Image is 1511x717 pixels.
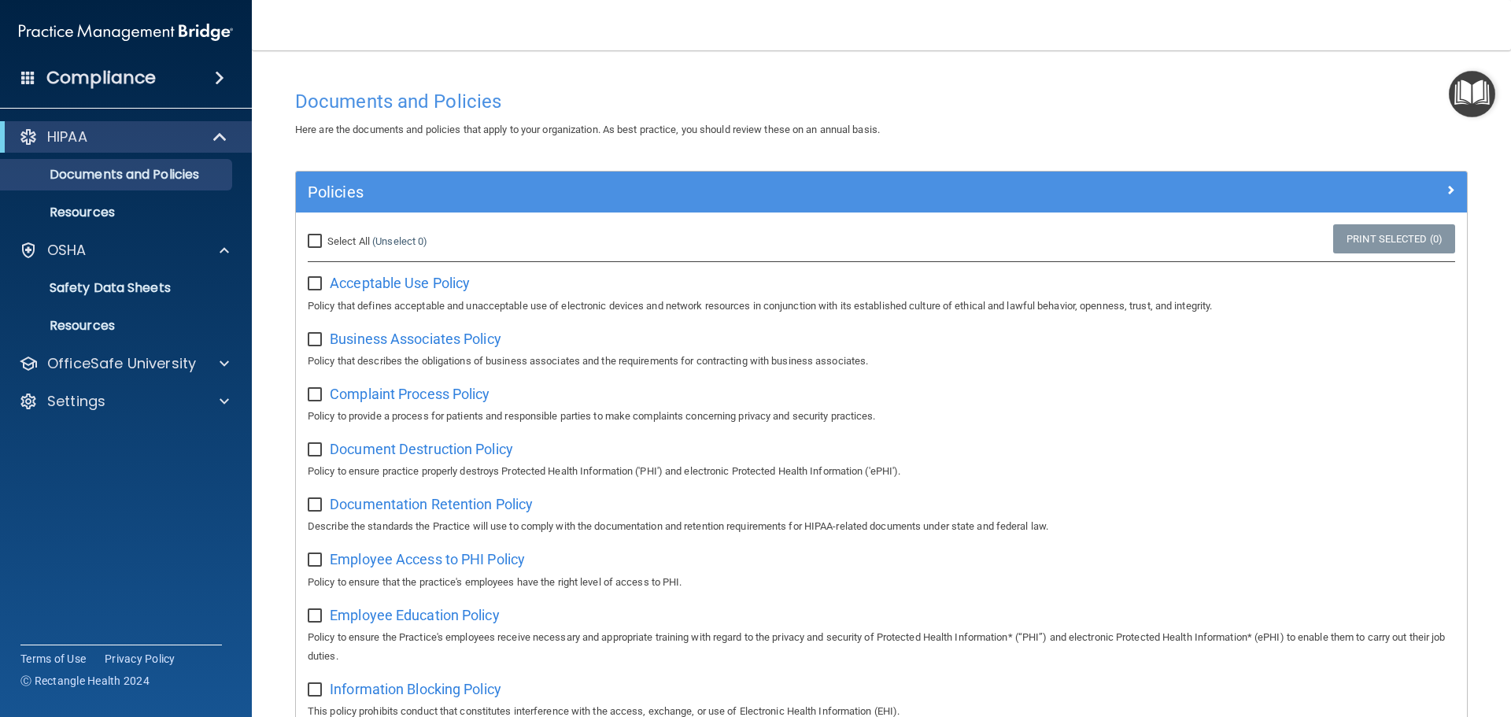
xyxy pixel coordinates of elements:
a: Settings [19,392,229,411]
p: Resources [10,205,225,220]
p: Policy to ensure the Practice's employees receive necessary and appropriate training with regard ... [308,628,1455,666]
a: OSHA [19,241,229,260]
img: PMB logo [19,17,233,48]
p: OfficeSafe University [47,354,196,373]
p: Settings [47,392,105,411]
span: Document Destruction Policy [330,441,513,457]
button: Open Resource Center [1449,71,1495,117]
span: Employee Access to PHI Policy [330,551,525,567]
p: Describe the standards the Practice will use to comply with the documentation and retention requi... [308,517,1455,536]
span: Acceptable Use Policy [330,275,470,291]
p: Policy that defines acceptable and unacceptable use of electronic devices and network resources i... [308,297,1455,316]
p: Policy to ensure that the practice's employees have the right level of access to PHI. [308,573,1455,592]
a: Policies [308,179,1455,205]
p: Policy that describes the obligations of business associates and the requirements for contracting... [308,352,1455,371]
p: Resources [10,318,225,334]
span: Business Associates Policy [330,331,501,347]
span: Complaint Process Policy [330,386,490,402]
p: Documents and Policies [10,167,225,183]
a: Terms of Use [20,651,86,667]
p: HIPAA [47,128,87,146]
span: Documentation Retention Policy [330,496,533,512]
a: Privacy Policy [105,651,175,667]
a: HIPAA [19,128,228,146]
a: OfficeSafe University [19,354,229,373]
p: Policy to provide a process for patients and responsible parties to make complaints concerning pr... [308,407,1455,426]
input: Select All (Unselect 0) [308,235,326,248]
p: Policy to ensure practice properly destroys Protected Health Information ('PHI') and electronic P... [308,462,1455,481]
span: Here are the documents and policies that apply to your organization. As best practice, you should... [295,124,880,135]
p: Safety Data Sheets [10,280,225,296]
span: Information Blocking Policy [330,681,501,697]
span: Select All [327,235,370,247]
p: OSHA [47,241,87,260]
span: Ⓒ Rectangle Health 2024 [20,673,150,689]
h4: Compliance [46,67,156,89]
a: (Unselect 0) [372,235,427,247]
span: Employee Education Policy [330,607,500,623]
a: Print Selected (0) [1333,224,1455,253]
h5: Policies [308,183,1162,201]
h4: Documents and Policies [295,91,1468,112]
